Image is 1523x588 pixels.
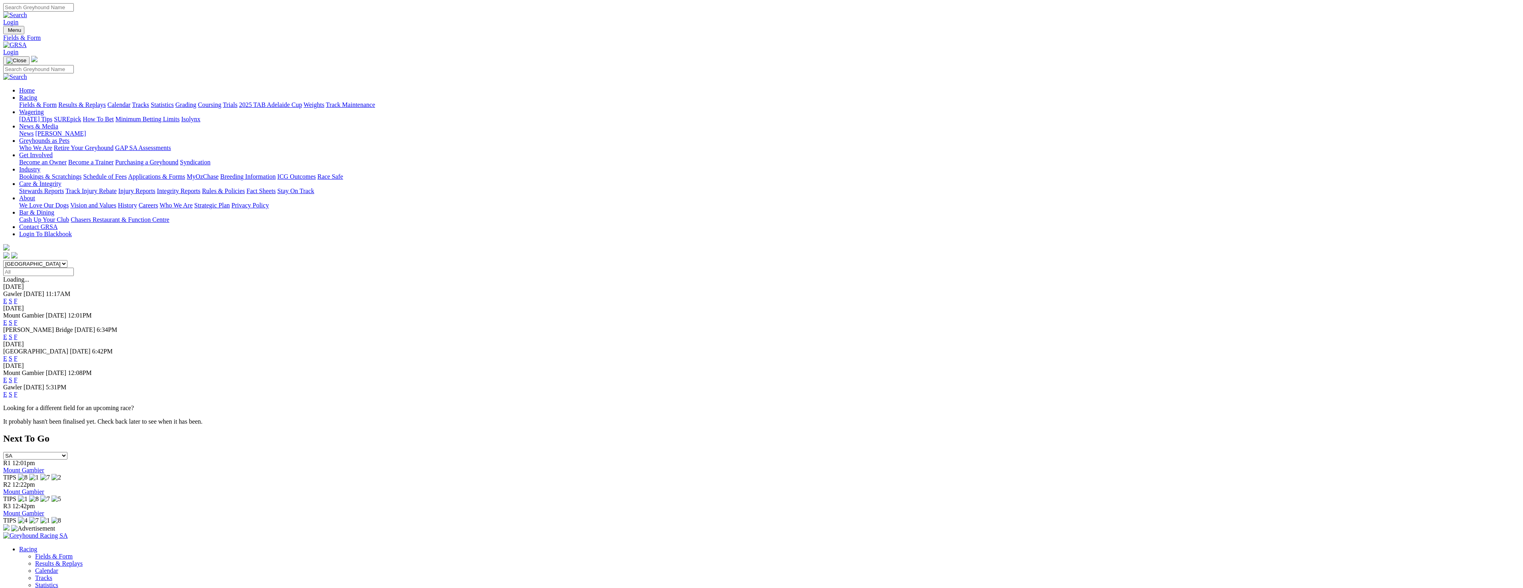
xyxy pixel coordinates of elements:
a: F [14,298,18,304]
a: Results & Replays [35,560,83,567]
span: [DATE] [24,290,44,297]
a: S [9,355,12,362]
input: Search [3,3,74,12]
a: Weights [304,101,324,108]
a: Contact GRSA [19,223,57,230]
a: Greyhounds as Pets [19,137,69,144]
a: S [9,391,12,398]
div: Wagering [19,116,1520,123]
a: Stewards Reports [19,187,64,194]
img: 7 [40,474,50,481]
span: 11:17AM [46,290,71,297]
div: [DATE] [3,283,1520,290]
a: Calendar [35,567,58,574]
a: Tracks [35,574,52,581]
span: Gawler [3,384,22,391]
a: E [3,377,7,383]
span: [GEOGRAPHIC_DATA] [3,348,68,355]
a: About [19,195,35,201]
a: Results & Replays [58,101,106,108]
a: Login To Blackbook [19,231,72,237]
span: Mount Gambier [3,312,44,319]
a: Login [3,49,18,55]
img: 5 [51,495,61,503]
partial: It probably hasn't been finalised yet. Check back later to see when it has been. [3,418,203,425]
a: Minimum Betting Limits [115,116,180,122]
span: [DATE] [75,326,95,333]
span: 12:01pm [12,460,35,466]
a: ICG Outcomes [277,173,316,180]
a: Privacy Policy [231,202,269,209]
span: 6:34PM [97,326,117,333]
img: 15187_Greyhounds_GreysPlayCentral_Resize_SA_WebsiteBanner_300x115_2025.jpg [3,524,10,531]
a: Purchasing a Greyhound [115,159,178,166]
a: E [3,391,7,398]
a: Become a Trainer [68,159,114,166]
span: Menu [8,27,21,33]
span: [DATE] [46,312,67,319]
a: News & Media [19,123,58,130]
a: Breeding Information [220,173,276,180]
img: 2 [51,474,61,481]
span: 12:01PM [68,312,92,319]
img: 4 [18,517,28,524]
a: Fields & Form [19,101,57,108]
input: Search [3,65,74,73]
div: [DATE] [3,305,1520,312]
a: Applications & Forms [128,173,185,180]
a: Care & Integrity [19,180,61,187]
a: Careers [138,202,158,209]
img: 8 [29,495,39,503]
a: S [9,377,12,383]
span: TIPS [3,495,16,502]
a: Integrity Reports [157,187,200,194]
span: Mount Gambier [3,369,44,376]
a: Track Maintenance [326,101,375,108]
a: Strategic Plan [194,202,230,209]
a: Rules & Policies [202,187,245,194]
a: Fields & Form [3,34,1520,41]
a: Home [19,87,35,94]
img: Close [6,57,26,64]
a: MyOzChase [187,173,219,180]
img: facebook.svg [3,252,10,258]
img: 7 [29,517,39,524]
img: 7 [40,495,50,503]
a: Stay On Track [277,187,314,194]
button: Toggle navigation [3,56,30,65]
a: Calendar [107,101,130,108]
a: 2025 TAB Adelaide Cup [239,101,302,108]
img: twitter.svg [11,252,18,258]
a: Mount Gambier [3,488,44,495]
img: 1 [18,495,28,503]
span: [DATE] [70,348,91,355]
div: Greyhounds as Pets [19,144,1520,152]
p: Looking for a different field for an upcoming race? [3,404,1520,412]
a: Fields & Form [35,553,73,560]
span: [PERSON_NAME] Bridge [3,326,73,333]
div: Racing [19,101,1520,109]
img: 8 [18,474,28,481]
span: 12:08PM [68,369,92,376]
a: Vision and Values [70,202,116,209]
a: [PERSON_NAME] [35,130,86,137]
a: Mount Gambier [3,510,44,517]
span: [DATE] [24,384,44,391]
a: Bar & Dining [19,209,54,216]
span: 6:42PM [92,348,113,355]
a: S [9,333,12,340]
a: Retire Your Greyhound [54,144,114,151]
button: Toggle navigation [3,26,24,34]
span: R1 [3,460,11,466]
a: Get Involved [19,152,53,158]
a: Become an Owner [19,159,67,166]
a: News [19,130,34,137]
a: Race Safe [317,173,343,180]
a: Fact Sheets [247,187,276,194]
img: GRSA [3,41,27,49]
a: We Love Our Dogs [19,202,69,209]
a: F [14,319,18,326]
a: F [14,391,18,398]
a: Industry [19,166,40,173]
